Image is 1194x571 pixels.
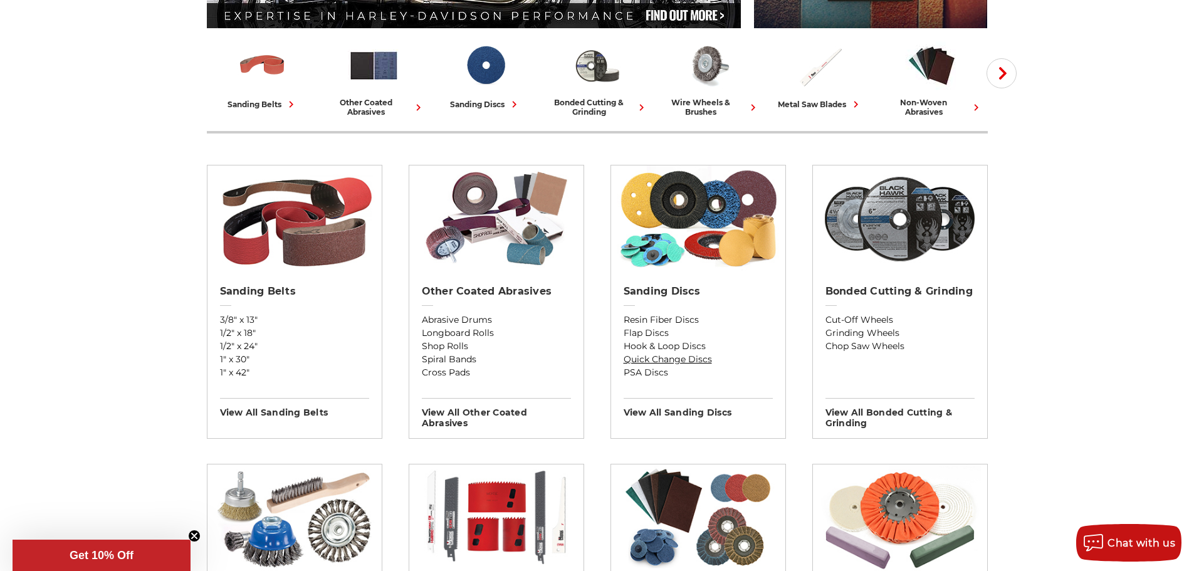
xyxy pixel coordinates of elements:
div: other coated abrasives [323,98,425,117]
a: other coated abrasives [323,39,425,117]
a: Resin Fiber Discs [624,313,773,327]
button: Close teaser [188,530,201,542]
div: Get 10% OffClose teaser [13,540,191,571]
img: Non-woven Abrasives [617,464,779,571]
button: Chat with us [1076,524,1181,562]
a: 1" x 42" [220,366,369,379]
a: sanding discs [435,39,537,111]
h2: Bonded Cutting & Grinding [825,285,975,298]
a: Cross Pads [422,366,571,379]
a: Chop Saw Wheels [825,340,975,353]
img: Bonded Cutting & Grinding [571,39,623,92]
img: Metal Saw Blades [415,464,577,571]
img: Other Coated Abrasives [348,39,400,92]
img: Non-woven Abrasives [906,39,958,92]
div: wire wheels & brushes [658,98,760,117]
a: Spiral Bands [422,353,571,366]
span: Chat with us [1108,537,1175,549]
div: sanding belts [228,98,298,111]
img: Wire Wheels & Brushes [683,39,735,92]
a: metal saw blades [770,39,871,111]
a: 1/2" x 18" [220,327,369,340]
a: 3/8" x 13" [220,313,369,327]
img: Sanding Discs [459,39,511,92]
a: Grinding Wheels [825,327,975,340]
a: Hook & Loop Discs [624,340,773,353]
a: 1/2" x 24" [220,340,369,353]
a: Cut-Off Wheels [825,313,975,327]
h2: Sanding Discs [624,285,773,298]
div: non-woven abrasives [881,98,983,117]
img: Metal Saw Blades [794,39,846,92]
div: metal saw blades [778,98,862,111]
a: Longboard Rolls [422,327,571,340]
a: 1" x 30" [220,353,369,366]
img: Wire Wheels & Brushes [213,464,375,571]
div: bonded cutting & grinding [547,98,648,117]
a: sanding belts [212,39,313,111]
img: Sanding Discs [617,165,779,272]
a: Abrasive Drums [422,313,571,327]
h3: View All sanding belts [220,398,369,418]
a: PSA Discs [624,366,773,379]
a: Shop Rolls [422,340,571,353]
a: Flap Discs [624,327,773,340]
img: Bonded Cutting & Grinding [819,165,981,272]
img: Sanding Belts [236,39,288,92]
img: Other Coated Abrasives [415,165,577,272]
img: Sanding Belts [213,165,375,272]
h3: View All other coated abrasives [422,398,571,429]
img: Buffing & Polishing [819,464,981,571]
a: bonded cutting & grinding [547,39,648,117]
button: Next [987,58,1017,88]
div: sanding discs [450,98,521,111]
a: Quick Change Discs [624,353,773,366]
h3: View All bonded cutting & grinding [825,398,975,429]
a: non-woven abrasives [881,39,983,117]
span: Get 10% Off [70,549,134,562]
h2: Other Coated Abrasives [422,285,571,298]
a: wire wheels & brushes [658,39,760,117]
h3: View All sanding discs [624,398,773,418]
h2: Sanding Belts [220,285,369,298]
